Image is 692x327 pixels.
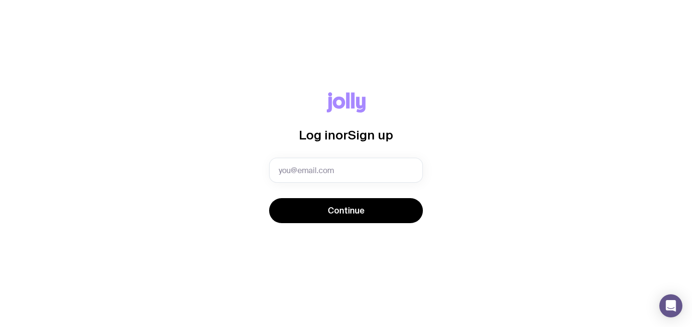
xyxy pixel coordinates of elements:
span: Sign up [348,128,393,142]
span: Log in [299,128,335,142]
button: Continue [269,198,423,223]
span: Continue [328,205,365,216]
span: or [335,128,348,142]
div: Open Intercom Messenger [659,294,682,317]
input: you@email.com [269,158,423,183]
